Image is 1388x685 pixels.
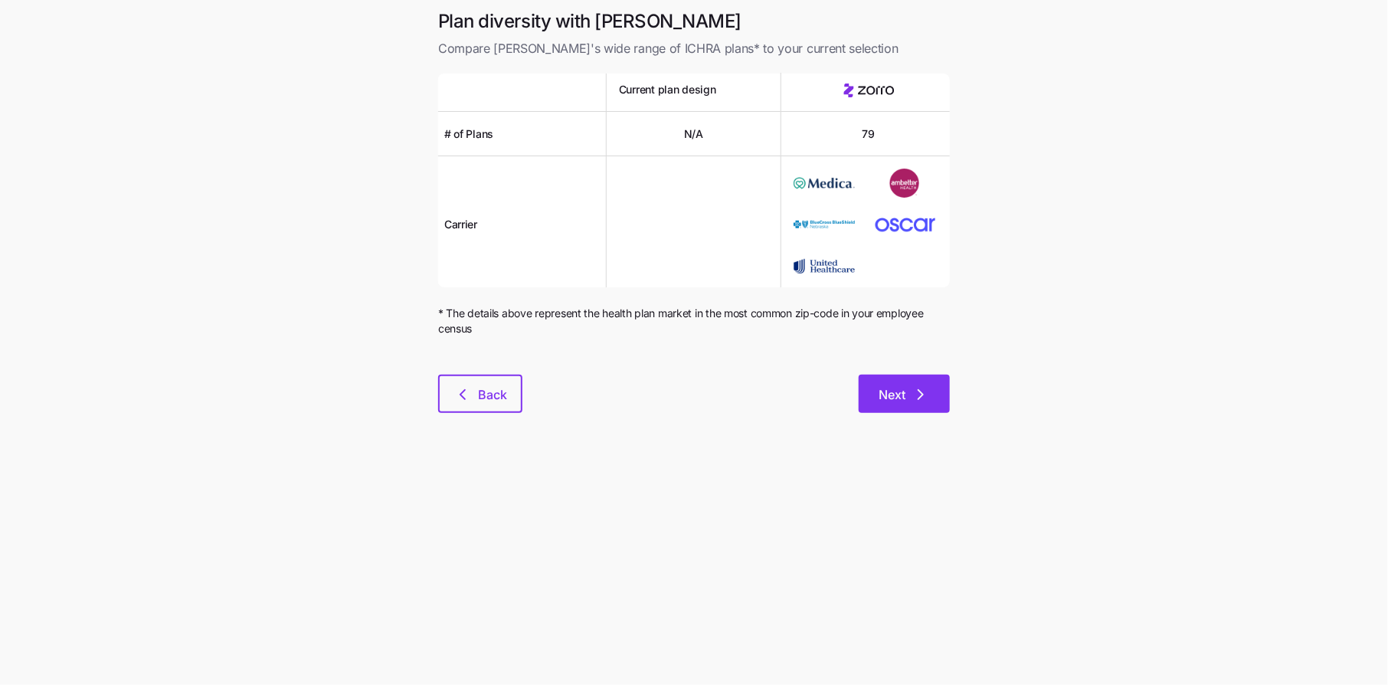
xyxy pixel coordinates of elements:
[794,169,855,198] img: Carrier
[859,375,950,413] button: Next
[438,375,522,413] button: Back
[684,126,703,142] span: N/A
[444,217,477,232] span: Carrier
[478,385,507,404] span: Back
[444,126,493,142] span: # of Plans
[794,210,855,239] img: Carrier
[875,169,936,198] img: Carrier
[438,39,950,58] span: Compare [PERSON_NAME]'s wide range of ICHRA plans* to your current selection
[875,210,936,239] img: Carrier
[619,82,716,97] span: Current plan design
[879,385,905,404] span: Next
[438,9,950,33] h1: Plan diversity with [PERSON_NAME]
[438,306,950,337] span: * The details above represent the health plan market in the most common zip-code in your employee...
[794,251,855,280] img: Carrier
[863,126,875,142] span: 79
